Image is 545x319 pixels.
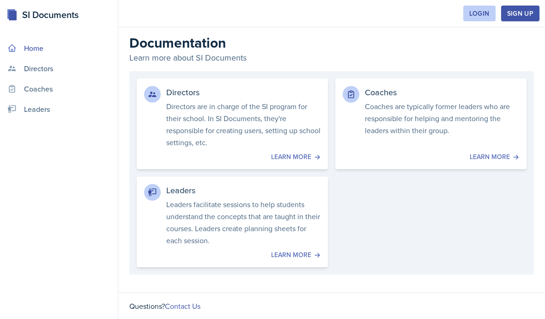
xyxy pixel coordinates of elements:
[365,100,519,136] p: Coaches are typically former leaders who are responsible for helping and mentoring the leaders wi...
[129,35,534,51] h2: Documentation
[118,293,545,319] div: Questions?
[137,79,328,169] a: Directors Directors are in charge of the SI program for their school. In SI Documents, they're re...
[507,10,533,17] div: Sign Up
[335,79,527,169] a: Coaches Coaches are typically former leaders who are responsible for helping and mentoring the le...
[4,59,114,78] a: Directors
[166,198,321,246] p: Leaders facilitate sessions to help students understand the concepts that are taught in their cou...
[129,51,534,64] p: Learn more about SI Documents
[4,80,114,98] a: Coaches
[144,250,321,260] div: Learn more
[501,6,539,21] button: Sign Up
[4,39,114,57] a: Home
[166,184,321,196] div: Leaders
[4,100,114,118] a: Leaders
[463,6,496,21] button: Login
[166,100,321,148] p: Directors are in charge of the SI program for their school. In SI Documents, they're responsible ...
[144,152,321,162] div: Learn more
[469,10,490,17] div: Login
[365,86,519,98] div: Coaches
[165,301,200,311] a: Contact Us
[343,152,519,162] div: Learn more
[137,177,328,267] a: Leaders Leaders facilitate sessions to help students understand the concepts that are taught in t...
[166,86,321,98] div: Directors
